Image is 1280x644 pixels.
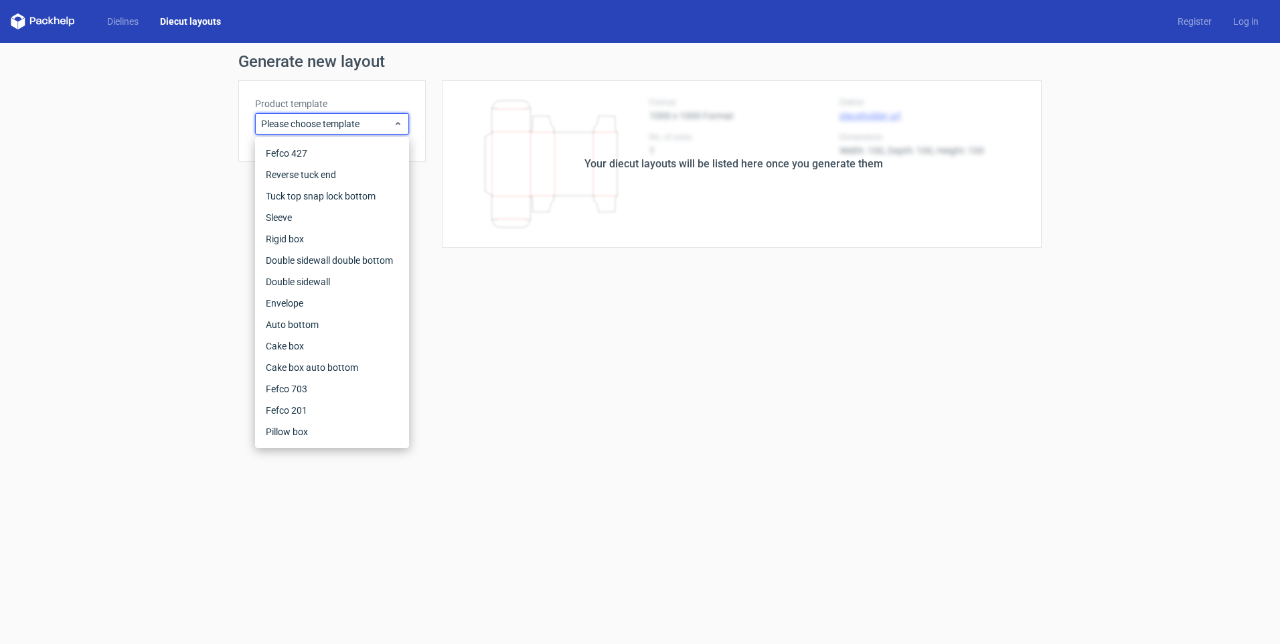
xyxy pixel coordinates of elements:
a: Dielines [96,15,149,28]
div: Sleeve [260,207,404,228]
div: Fefco 703 [260,378,404,400]
div: Double sidewall [260,271,404,293]
a: Diecut layouts [149,15,232,28]
div: Envelope [260,293,404,314]
div: Auto bottom [260,314,404,335]
a: Log in [1222,15,1269,28]
div: Your diecut layouts will be listed here once you generate them [584,156,883,172]
div: Rigid box [260,228,404,250]
span: Please choose template [261,117,393,131]
div: Reverse tuck end [260,164,404,185]
div: Tuck top snap lock bottom [260,185,404,207]
div: Fefco 427 [260,143,404,164]
div: Pillow box [260,421,404,442]
div: Double sidewall double bottom [260,250,404,271]
h1: Generate new layout [238,54,1042,70]
div: Cake box [260,335,404,357]
a: Register [1167,15,1222,28]
div: Cake box auto bottom [260,357,404,378]
label: Product template [255,97,409,110]
div: Fefco 201 [260,400,404,421]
